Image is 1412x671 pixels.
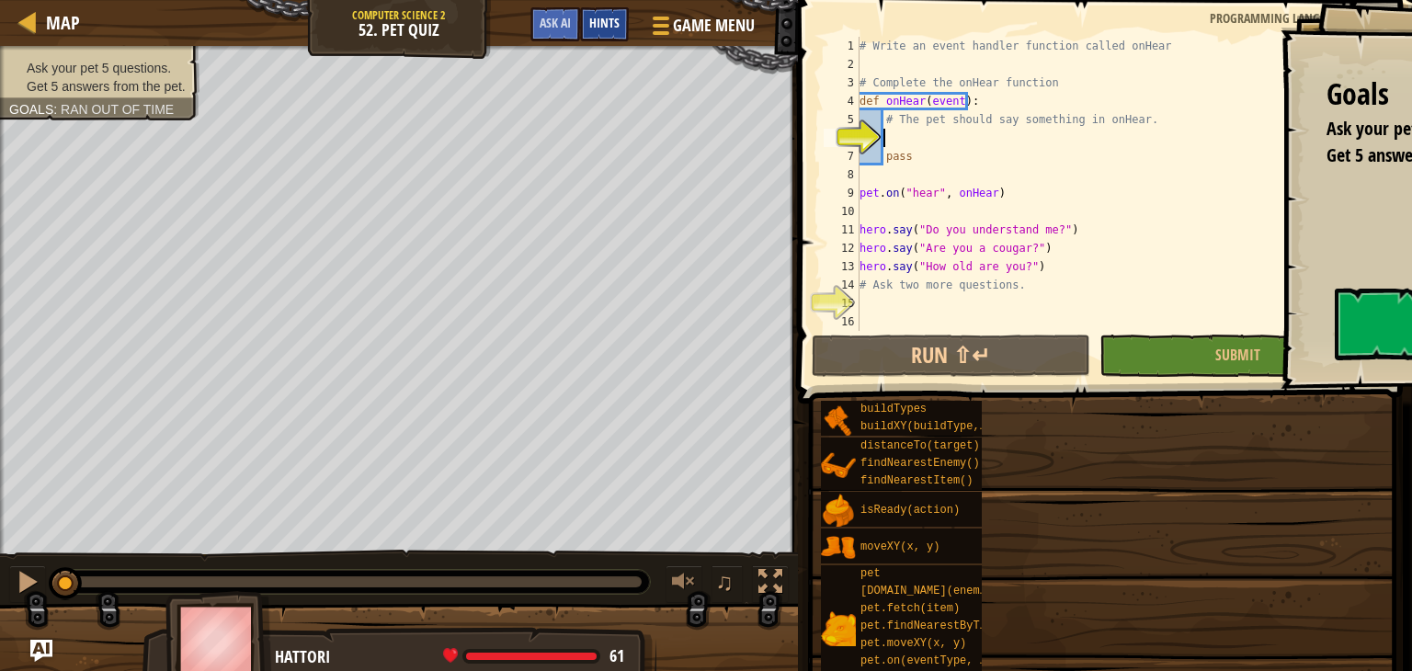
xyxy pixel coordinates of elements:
[821,494,856,529] img: portrait.png
[46,10,80,35] span: Map
[9,77,186,96] li: Get 5 answers from the pet.
[860,585,993,597] span: [DOMAIN_NAME](enemy)
[824,221,860,239] div: 11
[824,313,860,331] div: 16
[609,644,624,667] span: 61
[30,640,52,662] button: Ask AI
[824,74,860,92] div: 3
[1099,335,1377,377] button: Submit
[860,540,939,553] span: moveXY(x, y)
[824,165,860,184] div: 8
[275,645,638,669] div: Hattori
[824,110,860,129] div: 5
[824,92,860,110] div: 4
[824,147,860,165] div: 7
[27,79,186,94] span: Get 5 answers from the pet.
[860,654,1032,667] span: pet.on(eventType, handler)
[589,14,620,31] span: Hints
[860,403,927,415] span: buildTypes
[9,59,186,77] li: Ask your pet 5 questions.
[824,129,860,147] div: 6
[824,239,860,257] div: 12
[638,7,766,51] button: Game Menu
[821,449,856,483] img: portrait.png
[824,55,860,74] div: 2
[860,620,1039,632] span: pet.findNearestByType(type)
[715,568,734,596] span: ♫
[530,7,580,41] button: Ask AI
[821,611,856,646] img: portrait.png
[824,294,860,313] div: 15
[673,14,755,38] span: Game Menu
[824,257,860,276] div: 13
[824,276,860,294] div: 14
[860,567,881,580] span: pet
[860,457,980,470] span: findNearestEnemy()
[824,202,860,221] div: 10
[824,184,860,202] div: 9
[821,530,856,565] img: portrait.png
[666,565,702,603] button: Adjust volume
[9,102,53,117] span: Goals
[443,648,624,665] div: health: 61.0 / 61.0
[860,602,960,615] span: pet.fetch(item)
[752,565,789,603] button: Toggle fullscreen
[712,565,743,603] button: ♫
[1215,345,1260,365] span: Submit
[9,565,46,603] button: Ctrl + P: Pause
[540,14,571,31] span: Ask AI
[27,61,171,75] span: Ask your pet 5 questions.
[821,403,856,438] img: portrait.png
[812,335,1089,377] button: Run ⇧↵
[37,10,80,35] a: Map
[860,637,966,650] span: pet.moveXY(x, y)
[1210,9,1347,27] span: Programming language
[860,420,1019,433] span: buildXY(buildType, x, y)
[824,37,860,55] div: 1
[860,439,980,452] span: distanceTo(target)
[860,474,973,487] span: findNearestItem()
[860,504,960,517] span: isReady(action)
[53,102,61,117] span: :
[61,102,174,117] span: Ran out of time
